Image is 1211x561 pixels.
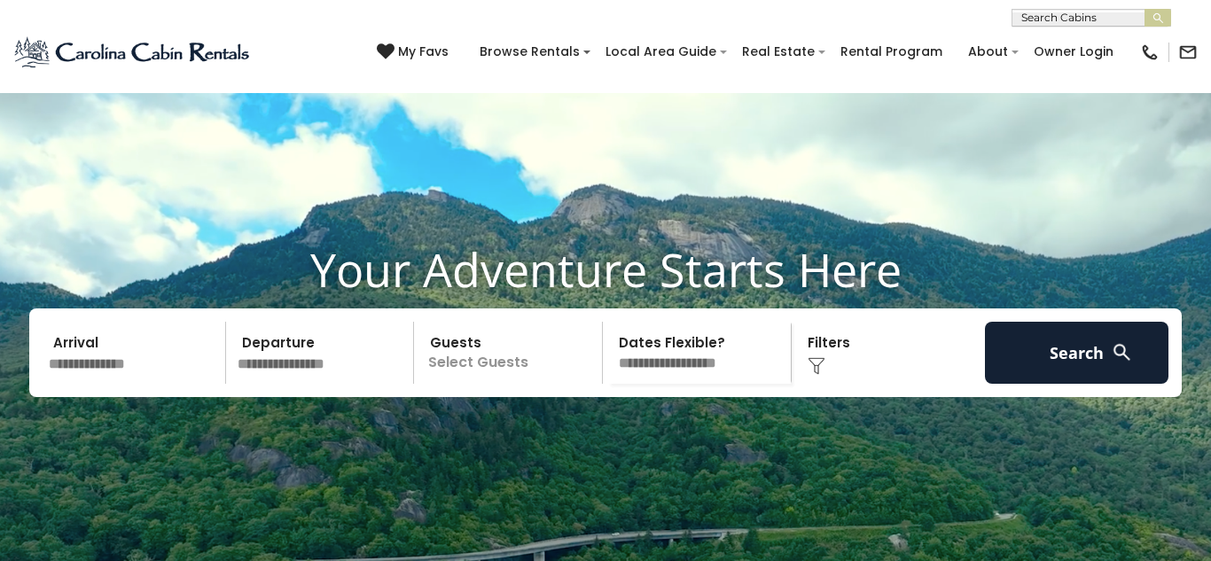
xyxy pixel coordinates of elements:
h1: Your Adventure Starts Here [13,242,1198,297]
a: Local Area Guide [597,38,725,66]
span: My Favs [398,43,449,61]
img: filter--v1.png [808,357,825,375]
a: About [959,38,1017,66]
img: Blue-2.png [13,35,253,70]
a: Browse Rentals [471,38,589,66]
a: My Favs [377,43,453,62]
img: mail-regular-black.png [1178,43,1198,62]
img: phone-regular-black.png [1140,43,1160,62]
a: Real Estate [733,38,824,66]
button: Search [985,322,1168,384]
p: Select Guests [419,322,602,384]
img: search-regular-white.png [1111,341,1133,363]
a: Owner Login [1025,38,1122,66]
a: Rental Program [832,38,951,66]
